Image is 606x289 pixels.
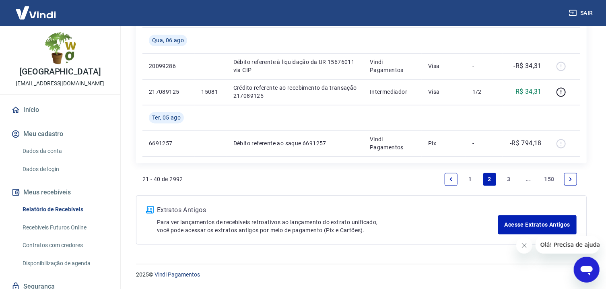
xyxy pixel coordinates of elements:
span: Qua, 06 ago [152,37,184,45]
img: ícone [146,206,154,214]
p: Vindi Pagamentos [370,136,415,152]
p: 21 - 40 de 2992 [142,175,183,184]
a: Relatório de Recebíveis [19,201,111,218]
a: Page 150 [541,173,558,186]
iframe: Fechar mensagem [516,237,532,254]
p: Extratos Antigos [157,206,498,215]
a: Recebíveis Futuros Online [19,219,111,236]
a: Vindi Pagamentos [155,272,200,278]
iframe: Mensagem da empresa [536,236,600,254]
a: Page 3 [503,173,515,186]
span: Olá! Precisa de ajuda? [5,6,68,12]
p: R$ 34,31 [515,87,542,97]
a: Dados de login [19,161,111,178]
a: Page 2 is your current page [483,173,496,186]
p: -R$ 34,31 [514,62,542,71]
p: Débito referente à liquidação da UR 15676011 via CIP [233,58,357,74]
a: Page 1 [464,173,477,186]
p: Visa [428,88,460,96]
a: Disponibilização de agenda [19,255,111,272]
p: Débito referente ao saque 6691257 [233,140,357,148]
img: 5c064ccb-e487-47a7-83a0-657b5fa84e08.jpeg [44,32,76,64]
a: Contratos com credores [19,237,111,254]
p: 2025 © [136,271,587,279]
p: [GEOGRAPHIC_DATA] [19,68,101,76]
a: Jump forward [522,173,535,186]
a: Início [10,101,111,119]
button: Sair [567,6,596,21]
a: Acesse Extratos Antigos [498,215,577,235]
p: 20099286 [149,62,188,70]
a: Dados da conta [19,143,111,159]
p: Crédito referente ao recebimento da transação 217089125 [233,84,357,100]
p: Intermediador [370,88,415,96]
p: 217089125 [149,88,188,96]
span: Ter, 05 ago [152,114,181,122]
p: -R$ 794,18 [510,139,542,149]
p: - [472,62,496,70]
p: Para ver lançamentos de recebíveis retroativos ao lançamento do extrato unificado, você pode aces... [157,219,498,235]
p: Vindi Pagamentos [370,58,415,74]
p: [EMAIL_ADDRESS][DOMAIN_NAME] [16,79,105,88]
p: - [472,140,496,148]
a: Previous page [445,173,458,186]
ul: Pagination [441,170,580,189]
p: 1/2 [472,88,496,96]
button: Meu cadastro [10,125,111,143]
p: Visa [428,62,460,70]
p: Pix [428,140,460,148]
a: Next page [564,173,577,186]
iframe: Botão para abrir a janela de mensagens [574,257,600,283]
img: Vindi [10,0,62,25]
button: Meus recebíveis [10,184,111,201]
p: 15081 [201,88,220,96]
p: 6691257 [149,140,188,148]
